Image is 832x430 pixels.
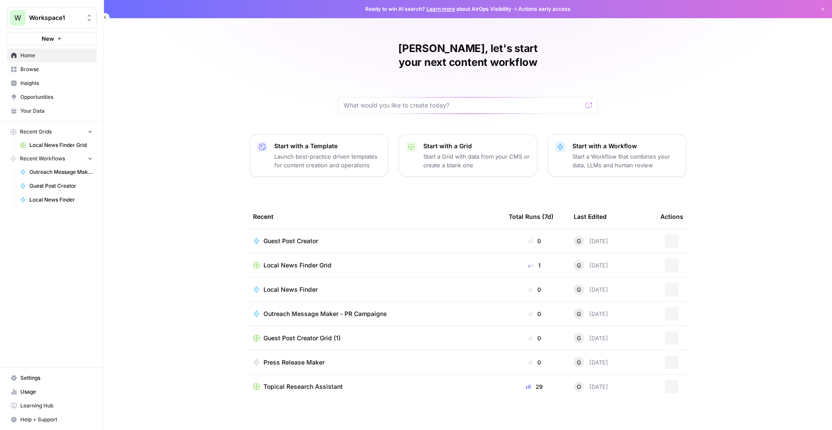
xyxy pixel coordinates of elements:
[20,93,93,101] span: Opportunities
[253,205,495,228] div: Recent
[16,165,97,179] a: Outreach Message Maker - PR Campaigns
[16,138,97,152] a: Local News Finder Grid
[7,90,97,104] a: Opportunities
[7,413,97,427] button: Help + Support
[20,388,93,396] span: Usage
[274,142,381,150] p: Start with a Template
[250,134,388,177] button: Start with a TemplateLaunch best-practice driven templates for content creation and operations
[7,104,97,118] a: Your Data
[29,168,93,176] span: Outreach Message Maker - PR Campaigns
[20,128,52,136] span: Recent Grids
[518,5,571,13] span: Actions early access
[548,134,686,177] button: Start with a WorkflowStart a Workflow that combines your data, LLMs and human review
[344,101,582,110] input: What would you like to create today?
[7,76,97,90] a: Insights
[29,196,93,204] span: Local News Finder
[574,309,608,319] div: [DATE]
[14,13,21,23] span: W
[509,309,560,318] div: 0
[253,261,495,270] a: Local News Finder Grid
[7,32,97,45] button: New
[509,358,560,367] div: 0
[20,416,93,423] span: Help + Support
[274,152,381,169] p: Launch best-practice driven templates for content creation and operations
[7,152,97,165] button: Recent Workflows
[253,285,495,294] a: Local News Finder
[423,142,530,150] p: Start with a Grid
[29,182,93,190] span: Guest Post Creator
[263,237,318,245] span: Guest Post Creator
[574,333,608,343] div: [DATE]
[263,309,387,318] span: Outreach Message Maker - PR Campaigns
[20,374,93,382] span: Settings
[509,205,553,228] div: Total Runs (7d)
[423,152,530,169] p: Start a Grid with data from your CMS or create a blank one
[20,79,93,87] span: Insights
[577,237,581,245] span: G
[509,334,560,342] div: 0
[574,284,608,295] div: [DATE]
[509,382,560,391] div: 29
[20,155,65,163] span: Recent Workflows
[572,142,679,150] p: Start with a Workflow
[660,205,683,228] div: Actions
[263,261,331,270] span: Local News Finder Grid
[509,285,560,294] div: 0
[263,382,343,391] span: Topical Research Assistant
[509,237,560,245] div: 0
[7,62,97,76] a: Browse
[577,285,581,294] span: G
[365,5,511,13] span: Ready to win AI search? about AirOps Visibility
[253,334,495,342] a: Guest Post Creator Grid (1)
[16,179,97,193] a: Guest Post Creator
[253,309,495,318] a: Outreach Message Maker - PR Campaigns
[574,357,608,368] div: [DATE]
[574,381,608,392] div: [DATE]
[253,237,495,245] a: Guest Post Creator
[577,334,581,342] span: G
[263,285,318,294] span: Local News Finder
[16,193,97,207] a: Local News Finder
[7,399,97,413] a: Learning Hub
[7,385,97,399] a: Usage
[20,52,93,59] span: Home
[399,134,537,177] button: Start with a GridStart a Grid with data from your CMS or create a blank one
[338,42,598,69] h1: [PERSON_NAME], let's start your next content workflow
[577,261,581,270] span: G
[577,309,581,318] span: G
[7,7,97,29] button: Workspace: Workspace1
[253,358,495,367] a: Press Release Maker
[509,261,560,270] div: 1
[574,260,608,270] div: [DATE]
[577,382,581,391] span: O
[20,402,93,410] span: Learning Hub
[7,371,97,385] a: Settings
[577,358,581,367] span: G
[7,125,97,138] button: Recent Grids
[263,358,325,367] span: Press Release Maker
[29,13,81,22] span: Workspace1
[572,152,679,169] p: Start a Workflow that combines your data, LLMs and human review
[574,236,608,246] div: [DATE]
[426,6,455,12] a: Learn more
[20,107,93,115] span: Your Data
[253,382,495,391] a: Topical Research Assistant
[263,334,341,342] span: Guest Post Creator Grid (1)
[20,65,93,73] span: Browse
[42,34,54,43] span: New
[7,49,97,62] a: Home
[29,141,93,149] span: Local News Finder Grid
[574,205,607,228] div: Last Edited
